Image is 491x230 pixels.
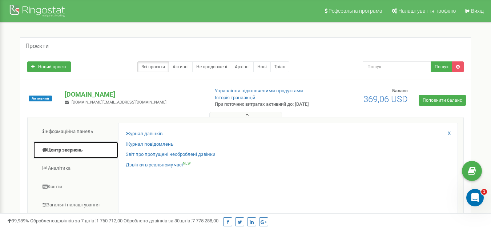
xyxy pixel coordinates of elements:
a: Поповнити баланс [419,95,466,106]
a: Архівні [231,61,254,72]
h5: Проєкти [25,43,49,49]
input: Пошук [363,61,431,72]
span: Оброблено дзвінків за 7 днів : [30,218,122,223]
a: Журнал дзвінків [126,130,162,137]
iframe: Intercom live chat [466,189,484,206]
a: Всі проєкти [137,61,169,72]
a: Інформаційна панель [33,123,118,141]
a: Історія транзакцій [215,95,255,100]
a: X [448,130,451,137]
span: 99,989% [7,218,29,223]
a: Журнал повідомлень [126,141,173,148]
span: Вихід [471,8,484,14]
a: Тріал [270,61,289,72]
a: Загальні налаштування [33,196,118,214]
span: Реферальна програма [329,8,382,14]
u: 7 775 288,00 [192,218,218,223]
a: Управління підключеними продуктами [215,88,303,93]
a: Активні [169,61,193,72]
u: 1 760 712,00 [96,218,122,223]
span: 369,06 USD [363,94,408,104]
button: Пошук [431,61,452,72]
p: [DOMAIN_NAME] [65,90,203,99]
sup: NEW [183,161,191,165]
span: Налаштування профілю [398,8,456,14]
a: Центр звернень [33,141,118,159]
span: 1 [481,189,487,195]
span: Баланс [392,88,408,93]
a: Новий проєкт [27,61,71,72]
a: Нові [253,61,271,72]
a: Кошти [33,178,118,196]
span: Активний [29,96,52,101]
a: Не продовжені [192,61,231,72]
span: Оброблено дзвінків за 30 днів : [124,218,218,223]
a: Дзвінки в реальному часіNEW [126,162,191,169]
span: [DOMAIN_NAME][EMAIL_ADDRESS][DOMAIN_NAME] [72,100,166,105]
a: Аналiтика [33,160,118,177]
a: Звіт про пропущені необроблені дзвінки [126,151,216,158]
p: При поточних витратах активний до: [DATE] [215,101,316,108]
